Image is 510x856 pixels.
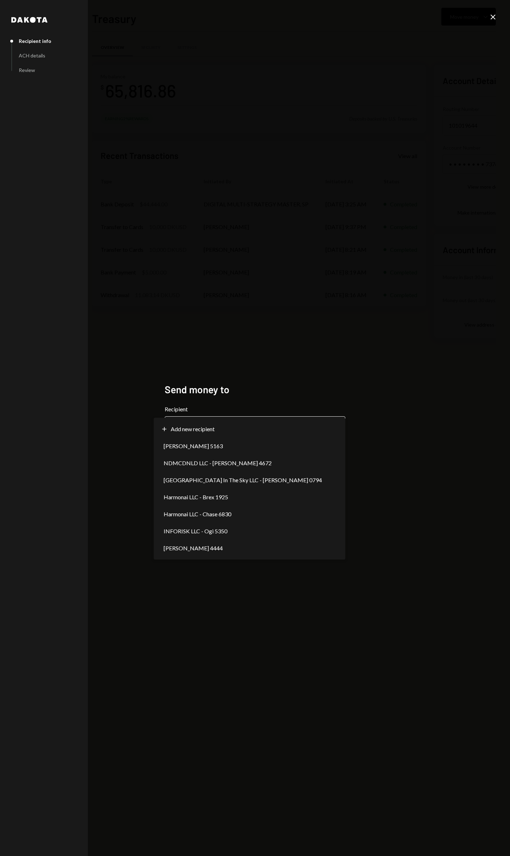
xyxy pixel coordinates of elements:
[171,425,215,433] span: Add new recipient
[164,476,322,484] span: [GEOGRAPHIC_DATA] In The Sky LLC - [PERSON_NAME] 0794
[164,442,223,450] span: [PERSON_NAME] 5163
[164,544,223,552] span: [PERSON_NAME] 4444
[19,67,35,73] div: Review
[164,527,227,535] span: INFORISK LLC - Ogi 5350
[165,383,345,396] h2: Send money to
[164,510,231,518] span: Harmonai LLC - Chase 6830
[164,493,228,501] span: Harmonai LLC - Brex 1925
[165,416,345,436] button: Recipient
[19,52,45,59] div: ACH details
[165,405,345,413] label: Recipient
[164,459,272,467] span: NDMCDNLD LLC - [PERSON_NAME] 4672
[19,38,51,44] div: Recipient info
